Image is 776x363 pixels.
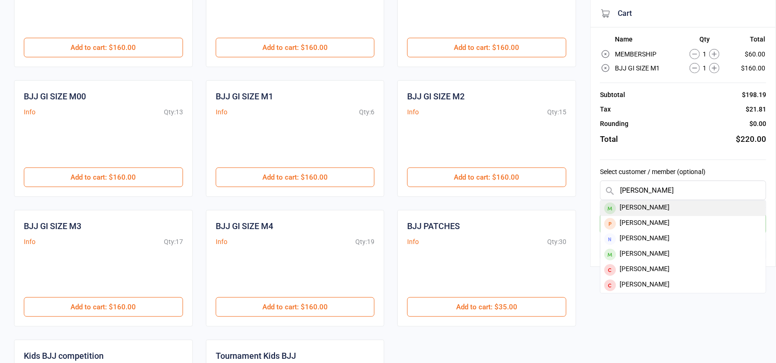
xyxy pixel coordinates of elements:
th: Qty [679,35,730,47]
th: Total [731,35,765,47]
div: BJJ GI SIZE M1 [216,90,273,103]
div: Qty: 15 [547,107,566,117]
div: [PERSON_NAME] [600,278,766,293]
input: Search by name or scan member number [600,181,766,200]
div: Rounding [600,119,628,129]
div: $21.81 [746,105,766,114]
div: [PERSON_NAME] [600,262,766,278]
button: Add to cart: $35.00 [407,297,566,317]
div: BJJ GI SIZE M4 [216,220,273,232]
div: 1 [679,63,730,73]
button: Info [24,237,35,247]
div: BJJ PATCHES [407,220,460,232]
div: 1 [679,49,730,59]
button: Info [216,107,227,117]
div: BJJ GI SIZE M00 [24,90,86,103]
div: [PERSON_NAME] [600,247,766,262]
td: MEMBERSHIP [615,48,678,61]
div: [PERSON_NAME] [600,231,766,247]
button: Add to cart: $160.00 [407,38,566,57]
td: $160.00 [731,62,765,75]
button: Add to cart: $160.00 [216,297,375,317]
div: $220.00 [736,133,766,146]
div: Qty: 6 [359,107,374,117]
button: Info [407,107,419,117]
div: Qty: 13 [164,107,183,117]
button: Add to cart: $160.00 [216,38,375,57]
button: Add to cart: $160.00 [24,168,183,187]
div: $0.00 [749,119,766,129]
button: Add to cart: $160.00 [407,168,566,187]
label: Select customer / member (optional) [600,167,766,177]
div: Qty: 19 [355,237,374,247]
div: Subtotal [600,90,625,100]
div: BJJ GI SIZE M2 [407,90,465,103]
td: BJJ GI SIZE M1 [615,62,678,75]
div: $198.19 [742,90,766,100]
button: Add to cart: $160.00 [216,168,375,187]
td: $60.00 [731,48,765,61]
button: Info [24,107,35,117]
div: Tax [600,105,611,114]
button: Add to cart: $160.00 [24,38,183,57]
div: [PERSON_NAME] [600,201,766,216]
th: Name [615,35,678,47]
div: Tournament Kids BJJ [216,349,296,362]
div: Total [600,133,618,146]
button: Info [407,237,419,247]
button: Add to cart: $160.00 [24,297,183,317]
button: Info [216,237,227,247]
div: Qty: 30 [547,237,566,247]
div: [PERSON_NAME] [600,216,766,231]
div: Kids BJJ competition [24,349,104,362]
div: BJJ GI SIZE M3 [24,220,81,232]
div: Qty: 17 [164,237,183,247]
